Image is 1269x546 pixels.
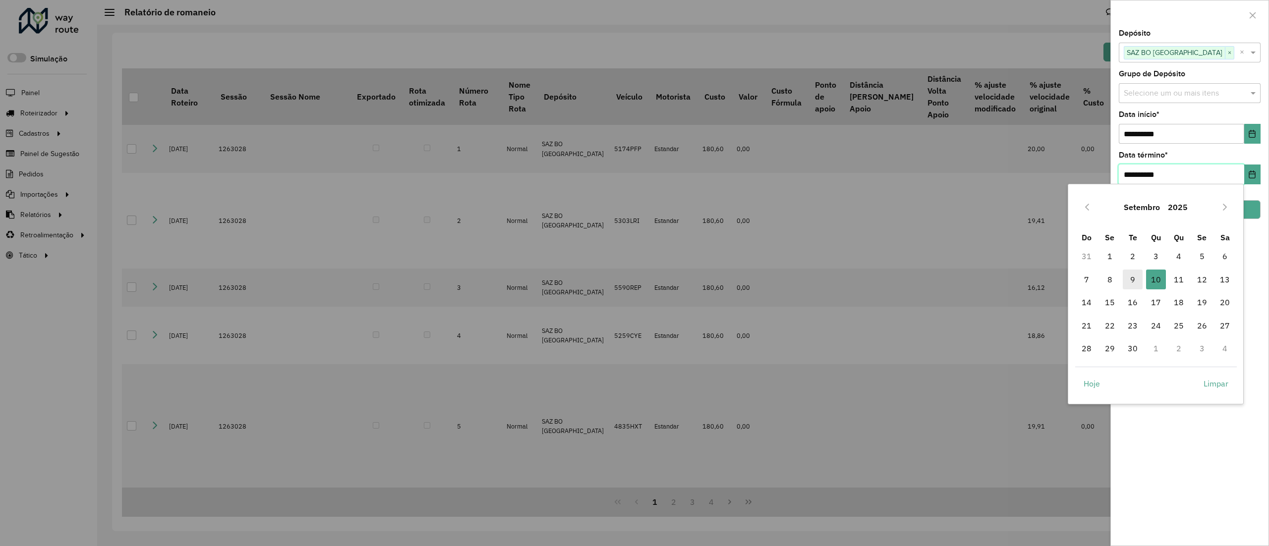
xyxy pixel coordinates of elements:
span: Se [1105,232,1114,242]
label: Depósito [1119,27,1151,39]
td: 25 [1167,314,1191,336]
td: 3 [1191,337,1214,360]
span: 20 [1215,292,1235,312]
td: 22 [1098,314,1122,336]
span: 3 [1146,246,1166,266]
button: Choose Month [1120,195,1164,219]
span: Limpar [1204,378,1228,389]
button: Next Month [1217,199,1233,215]
span: 18 [1169,292,1189,312]
label: Data início [1119,109,1159,120]
span: 23 [1123,316,1143,335]
span: Se [1197,232,1207,242]
td: 28 [1075,337,1098,360]
span: 11 [1169,270,1189,289]
td: 6 [1213,245,1237,268]
span: 1 [1100,246,1120,266]
td: 30 [1121,337,1145,360]
td: 13 [1213,268,1237,291]
span: Qu [1174,232,1184,242]
label: Data término [1119,149,1168,161]
td: 1 [1098,245,1122,268]
span: 7 [1077,270,1096,289]
td: 14 [1075,291,1098,314]
td: 5 [1191,245,1214,268]
span: 27 [1215,316,1235,335]
td: 7 [1075,268,1098,291]
span: × [1225,47,1234,59]
span: Qu [1151,232,1161,242]
span: 16 [1123,292,1143,312]
td: 17 [1145,291,1168,314]
div: Choose Date [1068,184,1244,404]
td: 8 [1098,268,1122,291]
td: 11 [1167,268,1191,291]
span: 12 [1192,270,1212,289]
td: 31 [1075,245,1098,268]
button: Choose Date [1244,164,1261,184]
span: 13 [1215,270,1235,289]
td: 19 [1191,291,1214,314]
span: Do [1082,232,1092,242]
span: 4 [1169,246,1189,266]
span: 29 [1100,338,1120,358]
span: 25 [1169,316,1189,335]
span: 26 [1192,316,1212,335]
span: 15 [1100,292,1120,312]
span: Te [1129,232,1137,242]
td: 21 [1075,314,1098,336]
span: 17 [1146,292,1166,312]
button: Previous Month [1079,199,1095,215]
td: 9 [1121,268,1145,291]
span: 9 [1123,270,1143,289]
span: 24 [1146,316,1166,335]
td: 10 [1145,268,1168,291]
span: 30 [1123,338,1143,358]
span: Sa [1220,232,1230,242]
td: 2 [1167,337,1191,360]
td: 26 [1191,314,1214,336]
button: Limpar [1195,374,1237,393]
span: 6 [1215,246,1235,266]
button: Choose Year [1164,195,1192,219]
td: 4 [1167,245,1191,268]
td: 27 [1213,314,1237,336]
td: 15 [1098,291,1122,314]
td: 18 [1167,291,1191,314]
td: 23 [1121,314,1145,336]
td: 20 [1213,291,1237,314]
span: 21 [1077,316,1096,335]
label: Grupo de Depósito [1119,68,1185,80]
td: 3 [1145,245,1168,268]
td: 16 [1121,291,1145,314]
button: Choose Date [1244,124,1261,144]
span: 10 [1146,270,1166,289]
span: 2 [1123,246,1143,266]
span: 19 [1192,292,1212,312]
button: Hoje [1075,374,1108,393]
span: Clear all [1240,47,1248,58]
span: Hoje [1084,378,1100,389]
span: 28 [1077,338,1096,358]
td: 2 [1121,245,1145,268]
td: 1 [1145,337,1168,360]
td: 29 [1098,337,1122,360]
td: 12 [1191,268,1214,291]
span: 22 [1100,316,1120,335]
span: SAZ BO [GEOGRAPHIC_DATA] [1124,47,1225,58]
span: 8 [1100,270,1120,289]
span: 14 [1077,292,1096,312]
td: 24 [1145,314,1168,336]
td: 4 [1213,337,1237,360]
span: 5 [1192,246,1212,266]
